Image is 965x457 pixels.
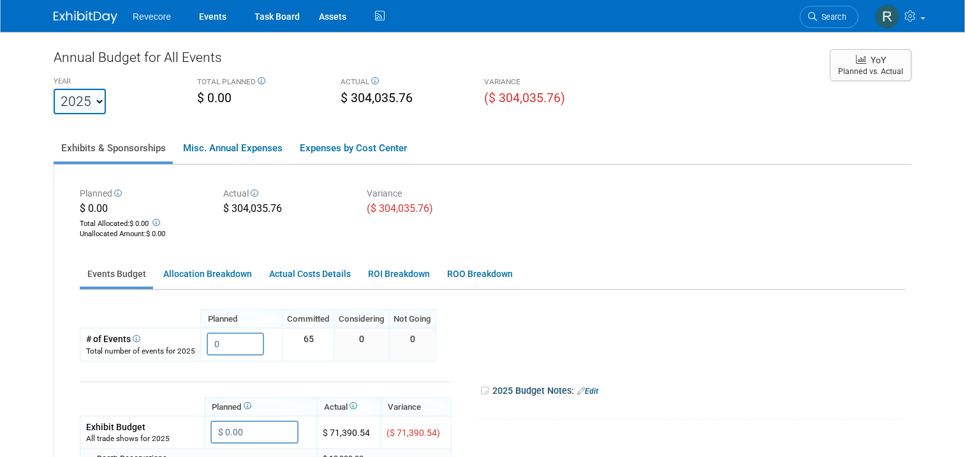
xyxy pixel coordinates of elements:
[817,12,846,22] span: Search
[389,310,436,328] th: Not Going
[341,77,465,89] div: ACTUAL
[54,135,173,161] a: Exhibits & Sponsorships
[367,187,491,202] div: Variance
[381,398,451,416] th: Variance
[334,310,389,328] th: Considering
[360,262,437,287] a: ROI Breakdown
[197,91,232,105] span: $ 0.00
[223,202,348,218] div: $ 304,035.76
[146,230,165,238] span: $ 0.00
[80,230,144,238] span: Unallocated Amount
[133,11,171,22] span: Revecore
[484,77,608,89] div: VARIANCE
[223,187,348,202] div: Actual
[80,229,204,239] div: :
[480,381,904,401] div: 2025 Budget Notes:
[387,428,440,438] span: ($ 71,390.54)
[577,387,598,396] a: Edit
[367,202,433,214] span: ($ 304,035.76)
[830,49,911,81] button: YoY Planned vs. Actual
[871,55,886,65] span: YoY
[283,310,334,328] th: Committed
[86,421,199,433] div: Exhibit Budget
[292,135,414,161] a: Expenses by Cost Center
[80,262,153,287] a: Events Budget
[389,328,436,361] td: 0
[317,416,381,449] td: $ 71,390.54
[317,398,381,416] th: Actual
[283,328,334,361] td: 65
[201,310,283,328] th: Planned
[875,4,899,29] img: Rachael Sires
[262,262,358,287] a: Actual Costs Details
[197,77,321,89] div: TOTAL PLANNED
[175,135,290,161] a: Misc. Annual Expenses
[205,398,317,416] th: Planned
[80,202,108,214] span: $ 0.00
[54,77,178,89] div: YEAR
[800,6,858,28] a: Search
[129,220,149,228] span: $ 0.00
[334,328,389,361] td: 0
[439,262,520,287] a: ROO Breakdown
[86,333,195,345] div: # of Events
[86,433,199,444] div: All trade shows for 2025
[54,48,817,73] div: Annual Budget for All Events
[156,262,259,287] a: Allocation Breakdown
[80,216,204,229] div: Total Allocated:
[86,346,195,357] div: Total number of events for 2025
[484,91,565,105] span: ($ 304,035.76)
[341,91,413,105] span: $ 304,035.76
[54,11,117,24] img: ExhibitDay
[80,187,204,202] div: Planned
